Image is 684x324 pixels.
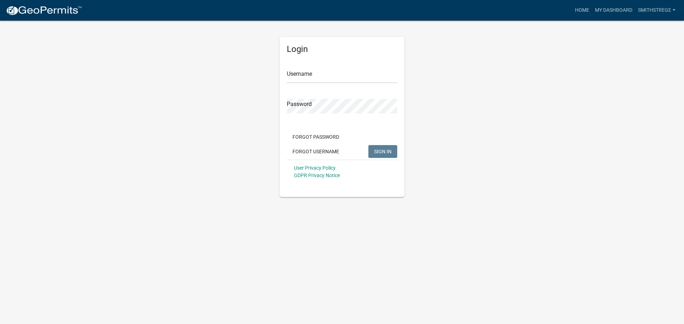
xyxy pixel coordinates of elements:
[294,172,340,178] a: GDPR Privacy Notice
[374,148,392,154] span: SIGN IN
[287,44,397,54] h5: Login
[287,145,345,158] button: Forgot Username
[368,145,397,158] button: SIGN IN
[294,165,336,171] a: User Privacy Policy
[572,4,592,17] a: Home
[635,4,678,17] a: SmithStrege
[592,4,635,17] a: My Dashboard
[287,131,345,143] button: Forgot Password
